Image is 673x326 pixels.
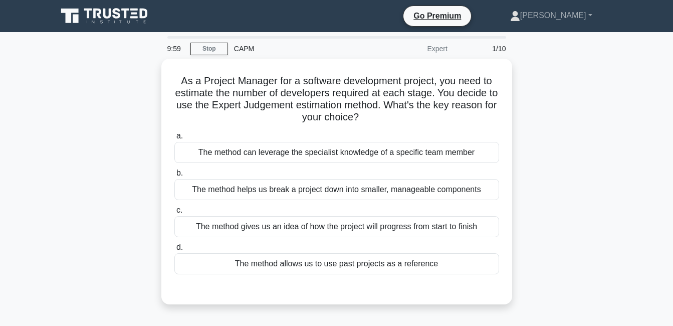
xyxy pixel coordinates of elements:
div: Expert [366,39,454,59]
div: The method gives us an idea of how the project will progress from start to finish [174,216,499,237]
div: 9:59 [161,39,190,59]
a: [PERSON_NAME] [486,6,616,26]
div: 1/10 [454,39,512,59]
h5: As a Project Manager for a software development project, you need to estimate the number of devel... [173,75,500,124]
div: CAPM [228,39,366,59]
span: a. [176,131,183,140]
span: d. [176,243,183,251]
div: The method helps us break a project down into smaller, manageable components [174,179,499,200]
div: The method allows us to use past projects as a reference [174,253,499,274]
span: c. [176,206,182,214]
a: Stop [190,43,228,55]
span: b. [176,169,183,177]
a: Go Premium [407,10,467,22]
div: The method can leverage the specialist knowledge of a specific team member [174,142,499,163]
